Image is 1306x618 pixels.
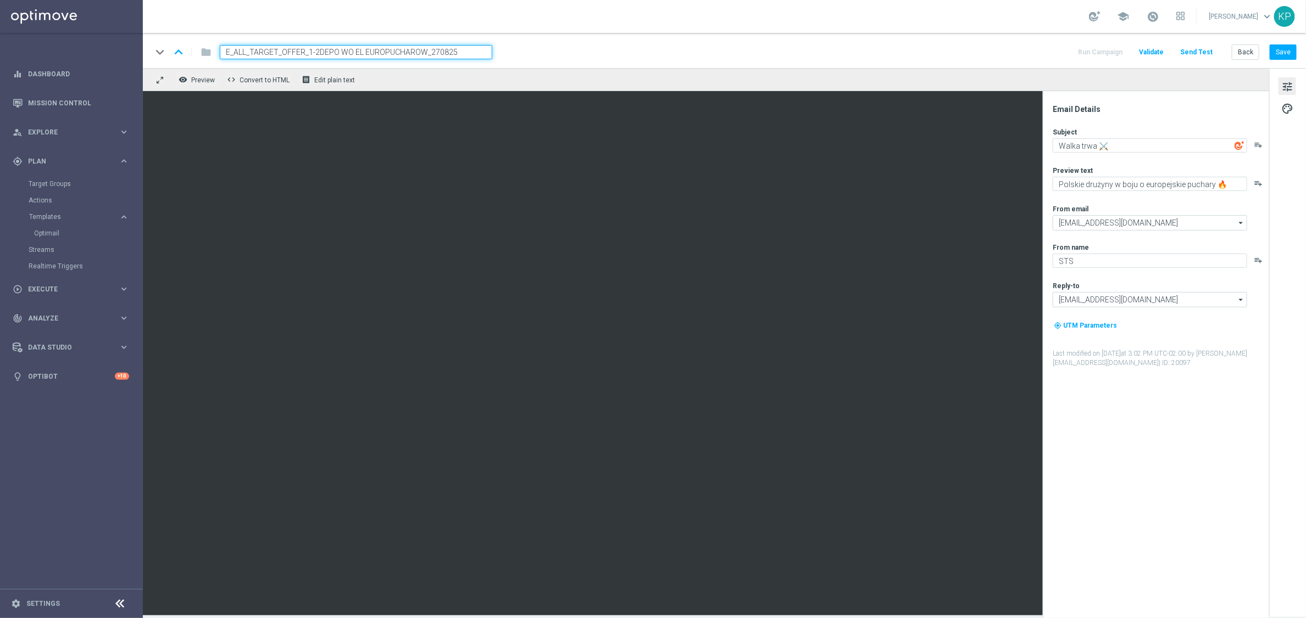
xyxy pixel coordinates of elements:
span: code [227,75,236,84]
input: kontakt@sts.pl [1053,292,1247,307]
a: Dashboard [28,59,129,88]
i: keyboard_arrow_right [119,212,129,222]
i: keyboard_arrow_right [119,284,129,294]
i: my_location [1054,322,1062,329]
a: [PERSON_NAME]keyboard_arrow_down [1208,8,1274,25]
span: Convert to HTML [240,76,290,84]
span: Templates [29,214,108,220]
i: person_search [13,127,23,137]
i: keyboard_arrow_right [119,156,129,166]
button: equalizer Dashboard [12,70,130,78]
button: play_circle_outline Execute keyboard_arrow_right [12,285,130,294]
div: Analyze [13,313,119,323]
label: Preview text [1053,166,1093,175]
button: palette [1279,99,1296,117]
i: keyboard_arrow_right [119,342,129,352]
label: From email [1053,205,1088,214]
button: remove_red_eye Preview [176,72,220,87]
div: Templates [29,214,119,220]
span: palette [1281,102,1293,116]
i: receipt [302,75,310,84]
div: Data Studio [13,342,119,352]
button: track_changes Analyze keyboard_arrow_right [12,314,130,323]
button: Mission Control [12,99,130,108]
i: settings [11,599,21,609]
label: Reply-to [1053,282,1080,290]
span: Validate [1139,48,1164,56]
div: Actions [29,192,142,209]
span: | ID: 20097 [1159,359,1191,367]
button: playlist_add [1254,256,1263,265]
i: arrow_drop_down [1236,216,1247,230]
div: Mission Control [13,88,129,117]
button: person_search Explore keyboard_arrow_right [12,128,130,137]
button: code Convert to HTML [224,72,294,87]
button: gps_fixed Plan keyboard_arrow_right [12,157,130,166]
button: Validate [1137,45,1165,60]
i: track_changes [13,313,23,323]
i: equalizer [13,69,23,79]
span: Preview [191,76,215,84]
button: Send Test [1179,45,1214,60]
input: Enter a unique template name [220,45,492,59]
img: optiGenie.svg [1235,141,1244,150]
a: Actions [29,196,114,205]
button: Save [1270,44,1297,60]
div: Realtime Triggers [29,258,142,274]
label: From name [1053,243,1089,252]
span: Analyze [28,315,119,322]
i: lightbulb [13,372,23,381]
i: gps_fixed [13,156,23,166]
i: keyboard_arrow_right [119,127,129,137]
span: keyboard_arrow_down [1261,10,1273,23]
button: Templates keyboard_arrow_right [29,212,130,221]
div: Email Details [1053,104,1268,114]
i: remove_red_eye [179,75,187,84]
span: tune [1281,80,1293,94]
i: keyboard_arrow_right [119,313,129,323]
button: Data Studio keyboard_arrow_right [12,343,130,352]
div: Execute [13,284,119,294]
div: Dashboard [13,59,129,88]
i: play_circle_outline [13,284,23,294]
span: Explore [28,129,119,136]
button: lightbulb Optibot +10 [12,372,130,381]
div: +10 [115,373,129,380]
span: Data Studio [28,344,119,351]
a: Optimail [34,229,114,238]
span: Plan [28,158,119,165]
a: Target Groups [29,179,114,188]
button: receipt Edit plain text [299,72,360,87]
div: Optibot [13,362,129,391]
button: my_location UTM Parameters [1053,319,1118,332]
div: Plan [13,156,119,166]
div: KP [1274,6,1295,27]
span: UTM Parameters [1063,322,1117,329]
div: Templates [29,209,142,241]
div: Target Groups [29,176,142,192]
a: Settings [26,600,60,607]
div: Optimail [34,225,142,241]
div: Explore [13,127,119,137]
label: Subject [1053,128,1077,137]
button: tune [1279,77,1296,95]
button: playlist_add [1254,179,1263,188]
button: Back [1232,44,1259,60]
i: arrow_drop_down [1236,293,1247,307]
a: Optibot [28,362,115,391]
span: Edit plain text [314,76,355,84]
span: school [1117,10,1129,23]
label: Last modified on [DATE] at 3:02 PM UTC-02:00 by [PERSON_NAME][EMAIL_ADDRESS][DOMAIN_NAME] [1053,349,1268,368]
button: playlist_add [1254,141,1263,149]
